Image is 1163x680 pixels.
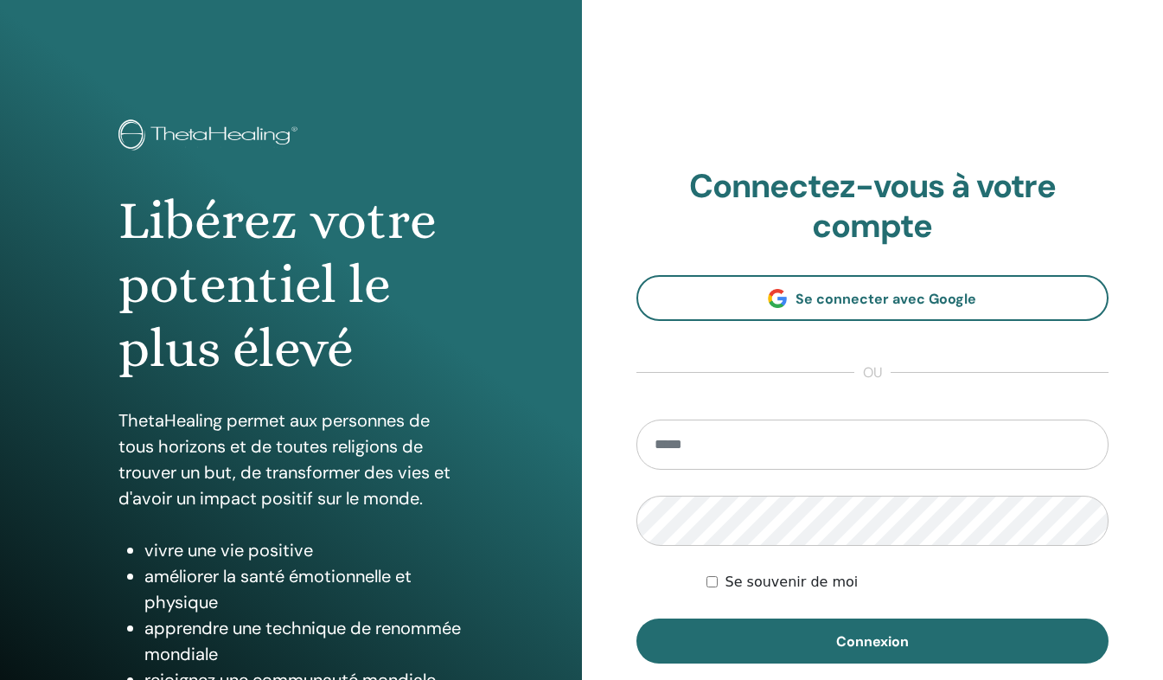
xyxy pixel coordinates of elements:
[796,290,976,308] span: Se connecter avec Google
[854,362,891,383] span: ou
[836,632,909,651] span: Connexion
[706,572,1109,593] div: Keep me authenticated indefinitely or until I manually logout
[144,563,463,615] li: améliorer la santé émotionnelle et physique
[725,572,858,593] label: Se souvenir de moi
[118,407,463,511] p: ThetaHealing permet aux personnes de tous horizons et de toutes religions de trouver un but, de t...
[144,615,463,667] li: apprendre une technique de renommée mondiale
[636,619,1109,664] button: Connexion
[118,189,463,382] h1: Libérez votre potentiel le plus élevé
[144,537,463,563] li: vivre une vie positive
[636,275,1109,321] a: Se connecter avec Google
[636,167,1109,246] h2: Connectez-vous à votre compte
